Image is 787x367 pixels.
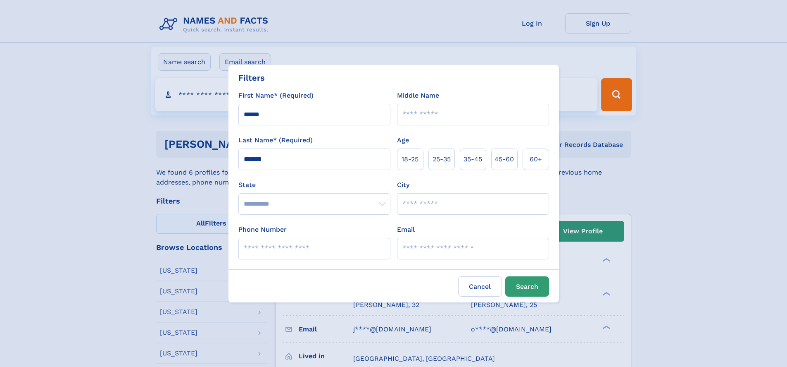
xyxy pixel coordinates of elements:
[397,135,409,145] label: Age
[238,72,265,84] div: Filters
[238,91,314,101] label: First Name* (Required)
[397,180,409,190] label: City
[402,154,418,164] span: 18‑25
[238,225,287,235] label: Phone Number
[458,276,502,297] label: Cancel
[433,154,451,164] span: 25‑35
[238,135,313,145] label: Last Name* (Required)
[397,225,415,235] label: Email
[530,154,542,164] span: 60+
[495,154,514,164] span: 45‑60
[238,180,390,190] label: State
[397,91,439,101] label: Middle Name
[464,154,482,164] span: 35‑45
[505,276,549,297] button: Search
